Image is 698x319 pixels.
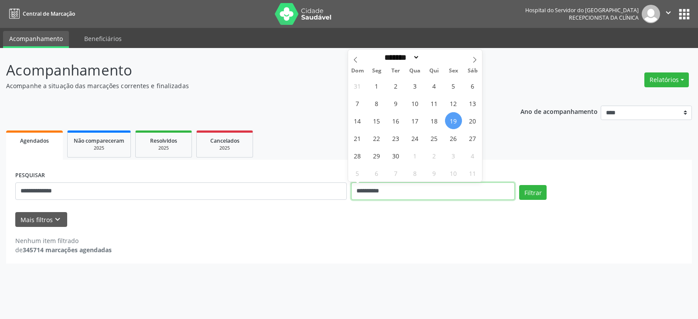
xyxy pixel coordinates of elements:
[445,147,462,164] span: Outubro 3, 2025
[677,7,692,22] button: apps
[74,145,124,151] div: 2025
[445,112,462,129] span: Setembro 19, 2025
[368,165,385,182] span: Outubro 6, 2025
[203,145,246,151] div: 2025
[420,53,448,62] input: Year
[424,68,444,74] span: Qui
[368,95,385,112] span: Setembro 8, 2025
[368,112,385,129] span: Setembro 15, 2025
[368,130,385,147] span: Setembro 22, 2025
[15,169,45,182] label: PESQUISAR
[445,165,462,182] span: Outubro 10, 2025
[426,165,443,182] span: Outubro 9, 2025
[386,68,405,74] span: Ter
[445,77,462,94] span: Setembro 5, 2025
[142,145,185,151] div: 2025
[15,245,112,254] div: de
[426,77,443,94] span: Setembro 4, 2025
[349,77,366,94] span: Agosto 31, 2025
[464,112,481,129] span: Setembro 20, 2025
[349,165,366,182] span: Outubro 5, 2025
[387,130,404,147] span: Setembro 23, 2025
[78,31,128,46] a: Beneficiários
[367,68,386,74] span: Seg
[464,77,481,94] span: Setembro 6, 2025
[407,165,424,182] span: Outubro 8, 2025
[23,10,75,17] span: Central de Marcação
[6,59,486,81] p: Acompanhamento
[520,106,598,117] p: Ano de acompanhamento
[426,147,443,164] span: Outubro 2, 2025
[6,7,75,21] a: Central de Marcação
[387,112,404,129] span: Setembro 16, 2025
[210,137,240,144] span: Cancelados
[405,68,424,74] span: Qua
[349,147,366,164] span: Setembro 28, 2025
[519,185,547,200] button: Filtrar
[368,77,385,94] span: Setembro 1, 2025
[642,5,660,23] img: img
[150,137,177,144] span: Resolvidos
[15,212,67,227] button: Mais filtroskeyboard_arrow_down
[445,130,462,147] span: Setembro 26, 2025
[349,130,366,147] span: Setembro 21, 2025
[74,137,124,144] span: Não compareceram
[426,130,443,147] span: Setembro 25, 2025
[407,147,424,164] span: Outubro 1, 2025
[660,5,677,23] button: 
[464,147,481,164] span: Outubro 4, 2025
[407,77,424,94] span: Setembro 3, 2025
[349,95,366,112] span: Setembro 7, 2025
[20,137,49,144] span: Agendados
[53,215,62,224] i: keyboard_arrow_down
[407,95,424,112] span: Setembro 10, 2025
[464,95,481,112] span: Setembro 13, 2025
[23,246,112,254] strong: 345714 marcações agendadas
[349,112,366,129] span: Setembro 14, 2025
[444,68,463,74] span: Sex
[664,8,673,17] i: 
[382,53,420,62] select: Month
[6,81,486,90] p: Acompanhe a situação das marcações correntes e finalizadas
[3,31,69,48] a: Acompanhamento
[407,130,424,147] span: Setembro 24, 2025
[387,147,404,164] span: Setembro 30, 2025
[644,72,689,87] button: Relatórios
[368,147,385,164] span: Setembro 29, 2025
[387,77,404,94] span: Setembro 2, 2025
[348,68,367,74] span: Dom
[387,165,404,182] span: Outubro 7, 2025
[463,68,482,74] span: Sáb
[426,95,443,112] span: Setembro 11, 2025
[525,7,639,14] div: Hospital do Servidor do [GEOGRAPHIC_DATA]
[426,112,443,129] span: Setembro 18, 2025
[15,236,112,245] div: Nenhum item filtrado
[445,95,462,112] span: Setembro 12, 2025
[464,165,481,182] span: Outubro 11, 2025
[387,95,404,112] span: Setembro 9, 2025
[569,14,639,21] span: Recepcionista da clínica
[464,130,481,147] span: Setembro 27, 2025
[407,112,424,129] span: Setembro 17, 2025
